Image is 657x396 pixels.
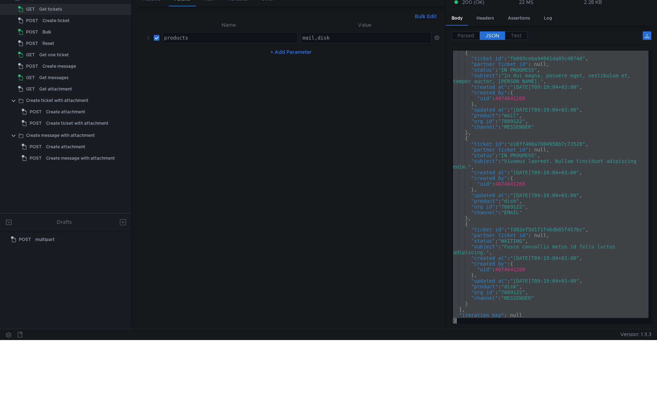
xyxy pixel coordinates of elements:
[46,107,85,117] div: Create attachment
[46,153,115,164] div: Create message with attachment
[26,95,88,106] div: Create ticket with attachment
[42,38,54,49] div: Reset
[19,234,31,245] span: POST
[26,84,35,94] span: GET
[46,142,85,152] div: Create attachment
[30,107,42,117] span: POST
[46,118,108,129] div: Create ticket with attachment
[39,4,62,15] div: Get tickets
[30,118,42,129] span: POST
[26,38,38,49] span: POST
[471,12,500,25] div: Headers
[485,32,499,39] span: JSON
[298,21,431,29] th: Value
[412,12,439,21] button: Bulk Edit
[30,142,42,152] span: POST
[159,21,298,29] th: Name
[26,130,95,141] div: Create message with attachment
[42,61,76,72] div: Create message
[26,15,38,26] span: POST
[39,84,72,94] div: Get attachment
[502,12,536,25] div: Assertions
[26,27,38,37] span: POST
[268,48,315,56] button: + Add Parameter
[26,61,38,72] span: POST
[446,12,468,26] div: Body
[26,4,35,15] span: GET
[620,329,651,340] span: Version: 1.3.3
[511,32,521,39] span: Text
[42,27,51,37] div: Bulk
[42,15,70,26] div: Create ticket
[26,72,35,83] span: GET
[538,12,558,25] div: Log
[39,50,69,60] div: Get one ticket
[26,50,35,60] span: GET
[57,218,72,226] div: Drafts
[35,234,55,245] div: multipart
[39,72,68,83] div: Get messages
[30,153,42,164] span: POST
[458,32,474,39] span: Parsed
